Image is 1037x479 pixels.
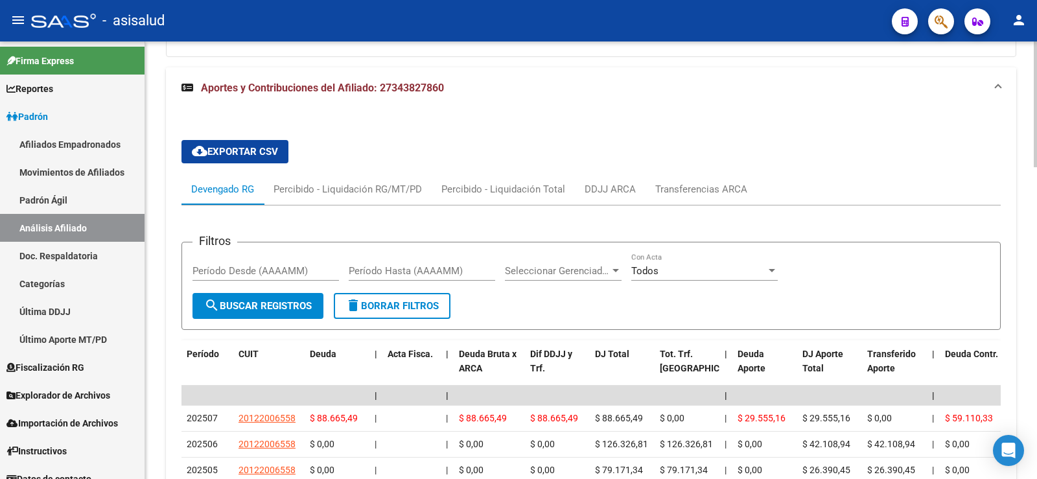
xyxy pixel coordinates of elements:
span: Padrón [6,110,48,124]
datatable-header-cell: Deuda Bruta x ARCA [454,340,525,397]
datatable-header-cell: | [369,340,382,397]
span: Deuda Aporte [738,349,765,374]
span: DJ Total [595,349,629,359]
span: $ 0,00 [738,465,762,475]
datatable-header-cell: | [719,340,732,397]
mat-icon: menu [10,12,26,28]
span: Fiscalización RG [6,360,84,375]
span: | [375,413,377,423]
span: Deuda Contr. [945,349,998,359]
span: | [932,413,934,423]
span: $ 0,00 [530,465,555,475]
span: $ 0,00 [310,439,334,449]
span: Transferido Aporte [867,349,916,374]
span: $ 79.171,34 [660,465,708,475]
span: Explorador de Archivos [6,388,110,403]
span: $ 29.555,16 [802,413,850,423]
span: | [446,465,448,475]
span: $ 42.108,94 [802,439,850,449]
span: | [446,413,448,423]
div: Open Intercom Messenger [993,435,1024,466]
span: | [725,439,727,449]
span: CUIT [239,349,259,359]
span: $ 0,00 [945,465,970,475]
span: | [375,465,377,475]
span: Buscar Registros [204,300,312,312]
span: $ 0,00 [310,465,334,475]
mat-icon: person [1011,12,1027,28]
span: $ 0,00 [459,439,484,449]
span: $ 0,00 [867,413,892,423]
mat-icon: delete [345,298,361,313]
datatable-header-cell: Deuda Contr. [940,340,1005,397]
span: | [446,390,449,401]
span: | [932,390,935,401]
datatable-header-cell: | [927,340,940,397]
span: | [725,390,727,401]
span: Período [187,349,219,359]
span: $ 59.110,33 [945,413,993,423]
span: Importación de Archivos [6,416,118,430]
span: | [446,439,448,449]
span: $ 0,00 [459,465,484,475]
span: Firma Express [6,54,74,68]
span: Instructivos [6,444,67,458]
span: Todos [631,265,658,277]
span: Deuda [310,349,336,359]
span: $ 26.390,45 [867,465,915,475]
span: $ 26.390,45 [802,465,850,475]
button: Buscar Registros [192,293,323,319]
span: 202505 [187,465,218,475]
span: Acta Fisca. [388,349,433,359]
span: $ 0,00 [530,439,555,449]
span: $ 126.326,81 [660,439,713,449]
span: | [725,465,727,475]
span: $ 126.326,81 [595,439,648,449]
button: Borrar Filtros [334,293,450,319]
datatable-header-cell: CUIT [233,340,305,397]
span: DJ Aporte Total [802,349,843,374]
div: Devengado RG [191,182,254,196]
span: $ 88.665,49 [530,413,578,423]
span: $ 42.108,94 [867,439,915,449]
span: | [932,349,935,359]
span: $ 88.665,49 [595,413,643,423]
span: Reportes [6,82,53,96]
h3: Filtros [192,232,237,250]
datatable-header-cell: Deuda [305,340,369,397]
span: Tot. Trf. [GEOGRAPHIC_DATA] [660,349,748,374]
span: $ 79.171,34 [595,465,643,475]
datatable-header-cell: Transferido Aporte [862,340,927,397]
div: Transferencias ARCA [655,182,747,196]
datatable-header-cell: DJ Total [590,340,655,397]
span: | [725,349,727,359]
span: | [932,439,934,449]
mat-expansion-panel-header: Aportes y Contribuciones del Afiliado: 27343827860 [166,67,1016,109]
span: | [375,390,377,401]
datatable-header-cell: Acta Fisca. [382,340,441,397]
span: 20122006558 [239,439,296,449]
span: Aportes y Contribuciones del Afiliado: 27343827860 [201,82,444,94]
span: Dif DDJJ y Trf. [530,349,572,374]
span: - asisalud [102,6,165,35]
span: | [375,439,377,449]
span: $ 29.555,16 [738,413,786,423]
datatable-header-cell: Tot. Trf. Bruto [655,340,719,397]
datatable-header-cell: | [441,340,454,397]
span: $ 0,00 [660,413,684,423]
span: 202507 [187,413,218,423]
span: | [932,465,934,475]
span: $ 88.665,49 [459,413,507,423]
mat-icon: search [204,298,220,313]
div: Percibido - Liquidación RG/MT/PD [274,182,422,196]
span: | [446,349,449,359]
span: 20122006558 [239,413,296,423]
span: 202506 [187,439,218,449]
span: Exportar CSV [192,146,278,158]
datatable-header-cell: Deuda Aporte [732,340,797,397]
mat-icon: cloud_download [192,143,207,159]
span: | [375,349,377,359]
span: Deuda Bruta x ARCA [459,349,517,374]
div: DDJJ ARCA [585,182,636,196]
span: 20122006558 [239,465,296,475]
